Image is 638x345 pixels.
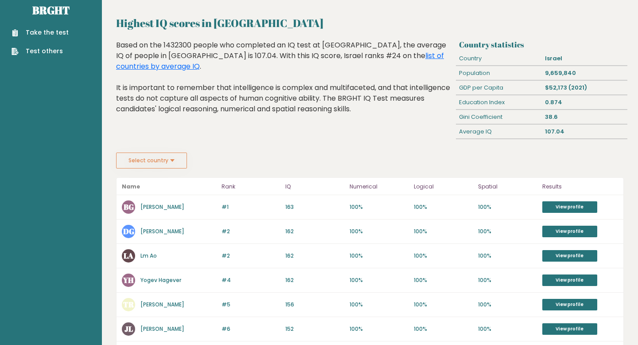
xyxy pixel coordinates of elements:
div: 107.04 [541,125,627,139]
p: Spatial [478,181,537,192]
p: Results [542,181,618,192]
p: 100% [350,276,408,284]
p: 100% [350,325,408,333]
text: YH [123,275,134,285]
p: IQ [285,181,344,192]
b: Name [122,183,140,190]
a: Lm Ao [140,252,157,259]
h2: Highest IQ scores in [GEOGRAPHIC_DATA] [116,15,624,31]
a: View profile [542,250,597,262]
div: 38.6 [541,110,627,124]
text: DG [123,226,134,236]
h3: Country statistics [459,40,624,49]
a: View profile [542,201,597,213]
div: Gini Coefficient [456,110,542,124]
div: Population [456,66,542,80]
p: 100% [478,276,537,284]
div: 0.874 [541,95,627,110]
p: 100% [350,301,408,309]
div: 9,659,840 [541,66,627,80]
p: 100% [350,252,408,260]
p: 100% [478,203,537,211]
p: 100% [414,203,473,211]
p: 100% [350,227,408,235]
p: 100% [478,301,537,309]
div: Education Index [456,95,542,110]
p: #2 [222,227,280,235]
p: Logical [414,181,473,192]
a: list of countries by average IQ [116,51,444,71]
p: #1 [222,203,280,211]
p: 162 [285,276,344,284]
p: Numerical [350,181,408,192]
p: 162 [285,227,344,235]
div: Based on the 1432300 people who completed an IQ test at [GEOGRAPHIC_DATA], the average IQ of peop... [116,40,452,128]
p: #5 [222,301,280,309]
a: Yogev Hagever [140,276,181,284]
p: 156 [285,301,344,309]
p: 100% [478,227,537,235]
a: Test others [12,47,69,56]
a: View profile [542,226,597,237]
a: View profile [542,323,597,335]
div: Average IQ [456,125,542,139]
a: [PERSON_NAME] [140,227,184,235]
a: View profile [542,274,597,286]
p: 152 [285,325,344,333]
p: 100% [350,203,408,211]
p: 100% [414,325,473,333]
div: Country [456,51,542,66]
p: 100% [414,301,473,309]
p: 100% [414,252,473,260]
p: 100% [478,325,537,333]
a: View profile [542,299,597,310]
p: 100% [414,276,473,284]
p: #6 [222,325,280,333]
a: [PERSON_NAME] [140,301,184,308]
a: Take the test [12,28,69,37]
p: 100% [414,227,473,235]
text: JL [124,324,133,334]
div: $52,173 (2021) [541,81,627,95]
text: LA [124,251,133,261]
p: 163 [285,203,344,211]
p: #2 [222,252,280,260]
div: Israel [541,51,627,66]
text: BG [124,202,134,212]
p: Rank [222,181,280,192]
a: [PERSON_NAME] [140,203,184,211]
div: GDP per Capita [456,81,542,95]
p: #4 [222,276,280,284]
button: Select country [116,153,187,169]
a: [PERSON_NAME] [140,325,184,333]
text: TR [123,299,134,310]
p: 100% [478,252,537,260]
a: Brght [32,3,70,17]
p: 162 [285,252,344,260]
